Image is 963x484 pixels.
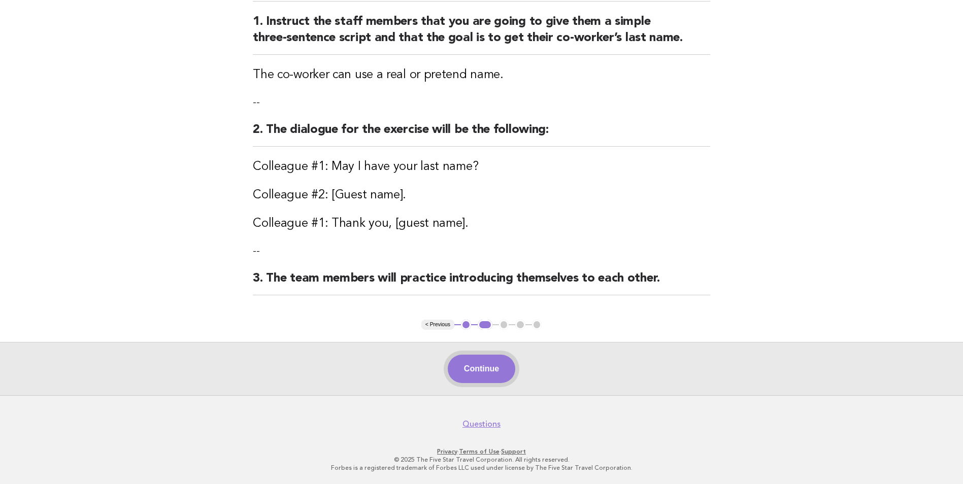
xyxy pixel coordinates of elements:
[171,456,792,464] p: © 2025 The Five Star Travel Corporation. All rights reserved.
[171,464,792,472] p: Forbes is a registered trademark of Forbes LLC used under license by The Five Star Travel Corpora...
[253,159,710,175] h3: Colleague #1: May I have your last name?
[448,355,515,383] button: Continue
[459,448,500,455] a: Terms of Use
[253,216,710,232] h3: Colleague #1: Thank you, [guest name].
[462,419,501,429] a: Questions
[478,320,492,330] button: 2
[253,187,710,203] h3: Colleague #2: [Guest name].
[253,270,710,295] h2: 3. The team members will practice introducing themselves to each other.
[253,14,710,55] h2: 1. Instruct the staff members that you are going to give them a simple three-sentence script and ...
[253,244,710,258] p: --
[461,320,471,330] button: 1
[437,448,457,455] a: Privacy
[501,448,526,455] a: Support
[171,447,792,456] p: · ·
[253,67,710,83] h3: The co-worker can use a real or pretend name.
[253,95,710,110] p: --
[421,320,454,330] button: < Previous
[253,122,710,147] h2: 2. The dialogue for the exercise will be the following:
